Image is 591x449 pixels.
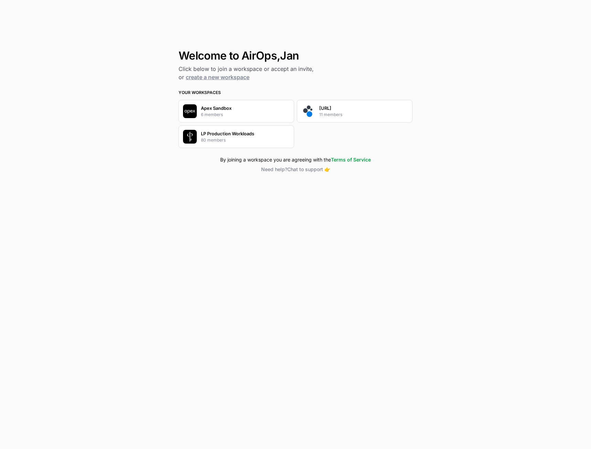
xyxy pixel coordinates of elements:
[297,100,412,123] button: Company Logo[URL]11 members
[201,105,232,112] p: Apex Sandbox
[261,166,287,172] span: Need help?
[319,112,342,118] p: 11 members
[287,166,330,172] span: Chat to support 👉
[179,90,412,96] h3: Your Workspaces
[301,104,315,118] img: Company Logo
[179,65,412,81] h2: Click below to join a workspace or accept an invite, or
[201,130,254,137] p: LP Production Workloads
[201,137,226,143] p: 80 members
[179,156,412,163] div: By joining a workspace you are agreeing with the
[186,74,249,81] a: create a new workspace
[183,130,197,144] img: Company Logo
[319,105,331,112] p: [URL]
[179,125,294,148] button: Company LogoLP Production Workloads80 members
[179,100,294,123] button: Company LogoApex Sandbox6 members
[183,104,197,118] img: Company Logo
[179,166,412,173] button: Need help?Chat to support 👉
[201,112,223,118] p: 6 members
[331,157,371,163] a: Terms of Service
[179,50,412,62] h1: Welcome to AirOps, Jan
